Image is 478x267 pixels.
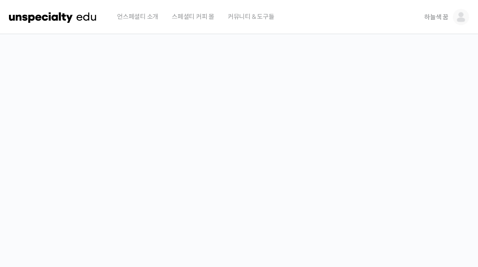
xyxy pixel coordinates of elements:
span: 하늘색 꿈 [424,13,448,21]
p: [PERSON_NAME]을 다하는 당신을 위해, 최고와 함께 만든 커피 클래스 [9,122,469,167]
p: 시간과 장소에 구애받지 않고, 검증된 커리큘럼으로 [9,172,469,184]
